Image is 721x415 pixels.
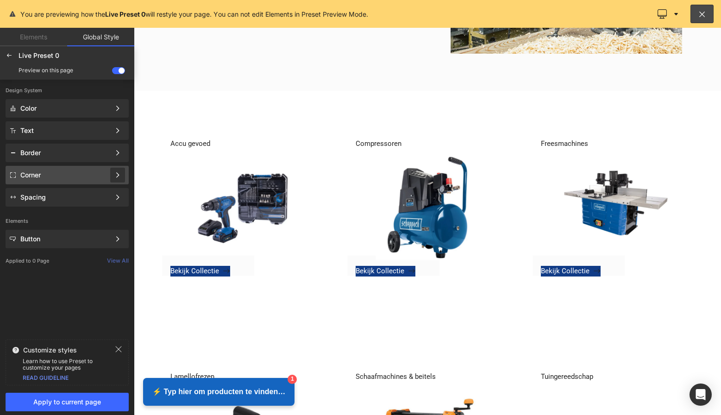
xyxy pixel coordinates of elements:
span: Apply to current page [11,398,123,406]
p: Applied to 0 Page [6,258,107,264]
a: READ GUIDELINE [23,374,69,381]
div: 1 [154,347,163,356]
div: View All [107,258,134,264]
div: Color [20,105,110,112]
div: Corner [20,171,110,179]
div: Border [20,149,110,157]
span: Live Preset 0 [19,51,59,60]
span: Customize styles [23,346,77,354]
div: Text [20,127,110,134]
button: Apply to current page [6,393,129,411]
div: You are previewing how the will restyle your page. You can not edit Elements in Preset Preview Mode. [20,9,368,19]
div: Learn how to use Preset to customize your pages [6,358,128,371]
b: Live Preset 0 [105,10,145,18]
div: Spacing [20,194,110,201]
div: Button [20,235,110,243]
span: ⚡ Typ hier om producten te vinden… [19,358,151,370]
a: Global Style [67,28,134,46]
div: Open Intercom Messenger [690,384,712,406]
div: Preview on this page [19,67,73,74]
